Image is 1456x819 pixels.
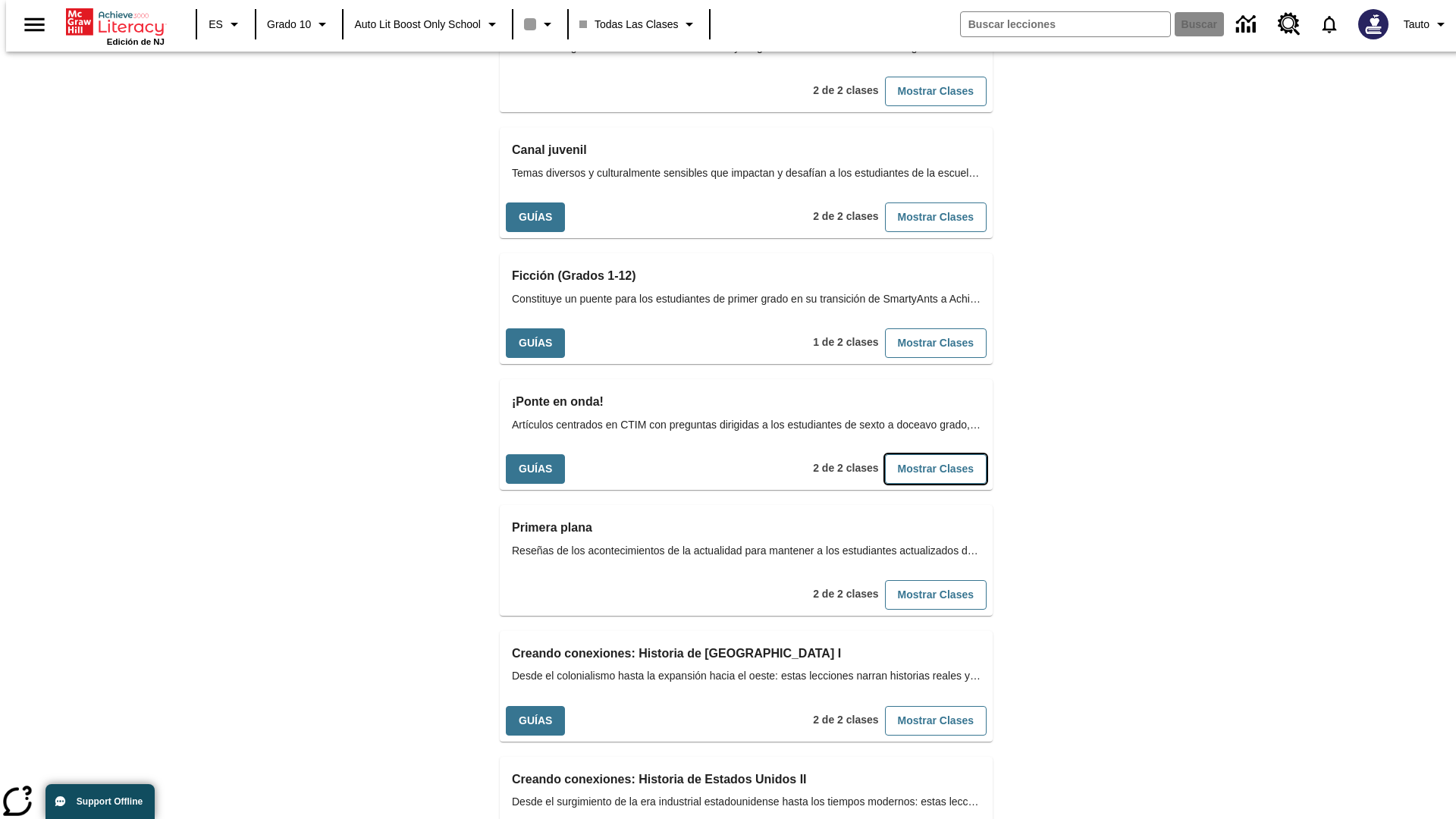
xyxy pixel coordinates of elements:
[354,17,481,33] span: Auto Lit Boost only School
[813,714,878,726] span: 2 de 2 clases
[885,706,987,736] button: Mostrar Clases
[813,336,878,348] span: 1 de 2 clases
[512,794,981,810] span: Desde el surgimiento de la era industrial estadounidense hasta los tiempos modernos: estas leccio...
[209,17,223,33] span: ES
[45,784,155,819] button: Support Offline
[813,462,878,474] span: 2 de 2 clases
[573,11,705,38] button: Clase: Todas las clases, Selecciona una clase
[512,265,981,287] h3: Ficción (Grados 1-12)
[885,202,987,232] button: Mostrar Clases
[512,668,981,684] span: Desde el colonialismo hasta la expansión hacia el oeste: estas lecciones narran historias reales ...
[261,11,337,38] button: Grado: Grado 10, Elige un grado
[512,769,981,790] h3: Creando conexiones: Historia de Estados Unidos II
[579,17,679,33] span: Todas las clases
[1310,5,1349,44] a: Notificaciones
[506,202,565,232] button: Guías
[813,588,878,600] span: 2 de 2 clases
[885,580,987,610] button: Mostrar Clases
[885,328,987,358] button: Mostrar Clases
[267,17,311,33] span: Grado 10
[506,454,565,484] button: Guías
[506,706,565,736] button: Guías
[1227,4,1269,45] a: Centro de información
[885,454,987,484] button: Mostrar Clases
[348,11,507,38] button: Escuela: Auto Lit Boost only School, Seleccione su escuela
[512,517,981,538] h3: Primera plana
[506,328,565,358] button: Guías
[1358,9,1389,39] img: Avatar
[885,77,987,106] button: Mostrar Clases
[813,210,878,222] span: 2 de 2 clases
[1349,5,1398,44] button: Escoja un nuevo avatar
[202,11,250,38] button: Lenguaje: ES, Selecciona un idioma
[1398,11,1456,38] button: Perfil/Configuración
[512,543,981,559] span: Reseñas de los acontecimientos de la actualidad para mantener a los estudiantes actualizados de l...
[107,37,165,46] span: Edición de NJ
[77,796,143,807] span: Support Offline
[66,5,165,46] div: Portada
[512,391,981,413] h3: ¡Ponte en onda!
[1404,17,1429,33] span: Tauto
[12,2,57,47] button: Abrir el menú lateral
[1269,4,1310,45] a: Centro de recursos, Se abrirá en una pestaña nueva.
[961,12,1170,36] input: Buscar campo
[512,291,981,307] span: Constituye un puente para los estudiantes de primer grado en su transición de SmartyAnts a Achiev...
[813,84,878,96] span: 2 de 2 clases
[512,643,981,664] h3: Creando conexiones: Historia de Estados Unidos I
[512,417,981,433] span: Artículos centrados en CTIM con preguntas dirigidas a los estudiantes de sexto a doceavo grado, q...
[512,140,981,161] h3: Canal juvenil
[512,165,981,181] span: Temas diversos y culturalmente sensibles que impactan y desafían a los estudiantes de la escuela ...
[66,7,165,37] a: Portada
